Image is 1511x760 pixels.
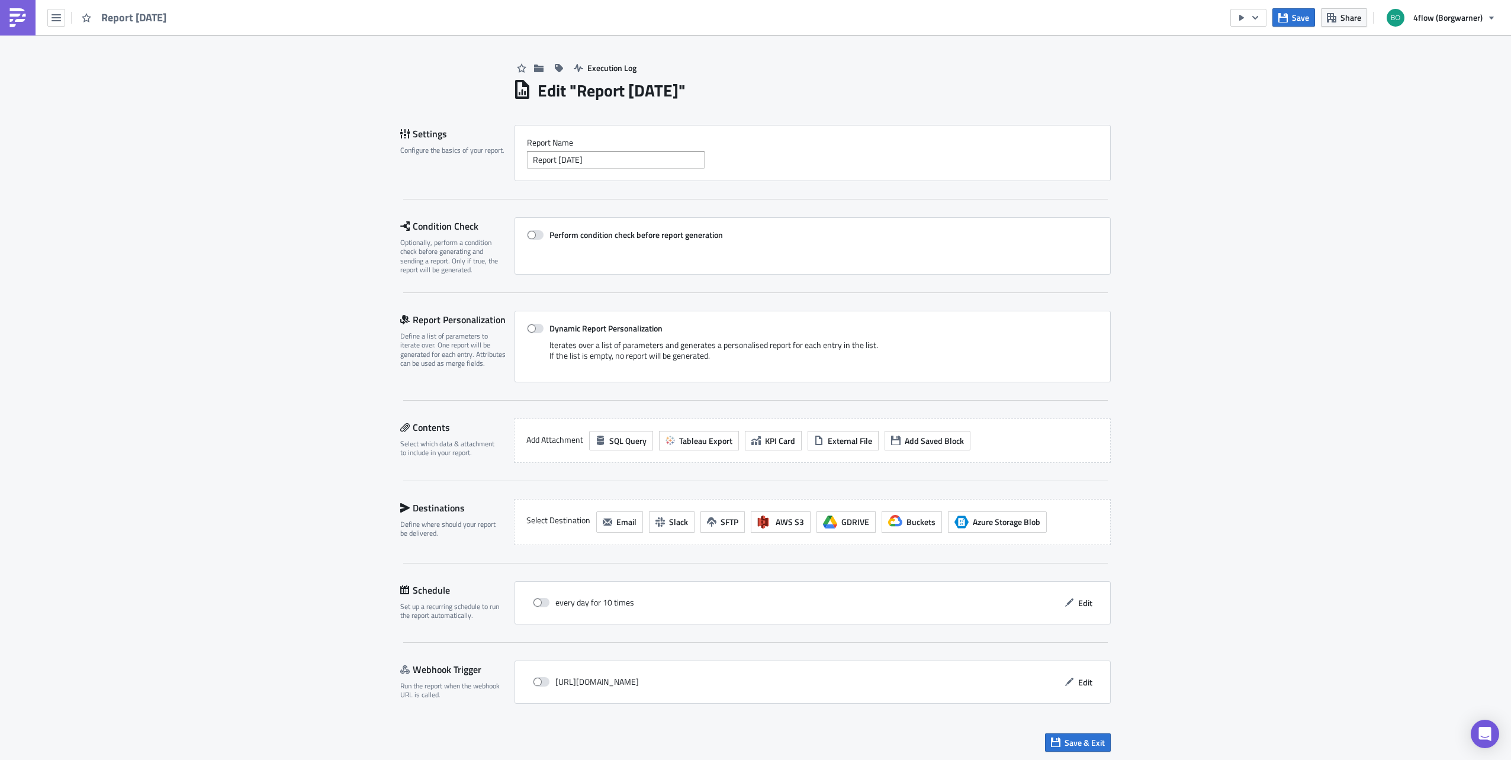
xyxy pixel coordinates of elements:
button: Edit [1059,594,1098,612]
span: KPI Card [765,434,795,447]
button: KPI Card [745,431,802,450]
div: Open Intercom Messenger [1471,720,1499,748]
div: [URL][DOMAIN_NAME] [533,673,639,691]
div: Settings [400,125,515,143]
button: SQL Query [589,431,653,450]
span: Buckets [906,516,935,528]
button: Azure Storage BlobAzure Storage Blob [948,511,1047,533]
span: AWS S3 [776,516,804,528]
strong: Dynamic Report Personalization [549,322,663,334]
label: Add Attachment [526,431,583,449]
div: Configure the basics of your report. [400,146,507,154]
button: SFTP [700,511,745,533]
button: Tableau Export [659,431,739,450]
button: Add Saved Block [885,431,970,450]
span: Azure Storage Blob [973,516,1040,528]
button: Share [1321,8,1367,27]
div: Contents [400,418,500,436]
div: Condition Check [400,217,515,235]
span: 4flow (Borgwarner) [1413,11,1483,24]
img: Avatar [1385,8,1406,28]
span: Save & Exit [1065,736,1105,749]
span: Execution Log [587,62,636,74]
button: Save [1272,8,1315,27]
div: Select which data & attachment to include in your report. [400,439,500,458]
div: Set up a recurring schedule to run the report automatically. [400,602,507,620]
strong: Perform condition check before report generation [549,228,723,241]
button: Edit [1059,673,1098,691]
img: PushMetrics [8,8,27,27]
button: External File [808,431,879,450]
div: Define where should your report be delivered. [400,520,500,538]
div: Run the report when the webhook URL is called. [400,681,507,700]
button: AWS S3 [751,511,811,533]
div: Optionally, perform a condition check before generating and sending a report. Only if true, the r... [400,238,507,275]
button: GDRIVE [816,511,876,533]
h1: Edit " Report [DATE] " [538,80,686,101]
span: Add Saved Block [905,434,964,447]
span: Azure Storage Blob [954,515,969,529]
div: every day for 10 times [533,594,634,611]
span: Share [1340,11,1361,24]
span: SQL Query [609,434,647,447]
div: Iterates over a list of parameters and generates a personalised report for each entry in the list... [527,340,1098,370]
div: Schedule [400,581,515,599]
label: Report Nam﻿e [527,137,1098,148]
span: GDRIVE [841,516,869,528]
div: Webhook Trigger [400,661,515,678]
button: Email [596,511,643,533]
span: Tableau Export [679,434,732,447]
button: Execution Log [568,59,642,77]
span: Email [616,516,636,528]
button: 4flow (Borgwarner) [1380,5,1502,31]
label: Select Destination [526,511,590,529]
span: Edit [1078,676,1092,688]
div: Define a list of parameters to iterate over. One report will be generated for each entry. Attribu... [400,331,507,368]
span: External File [828,434,872,447]
button: Buckets [882,511,942,533]
span: Slack [669,516,688,528]
span: Edit [1078,597,1092,609]
span: Save [1292,11,1309,24]
button: Save & Exit [1045,733,1111,752]
div: Destinations [400,499,500,517]
span: Report [DATE] [101,11,168,24]
span: SFTP [721,516,738,528]
button: Slack [649,511,695,533]
div: Report Personalization [400,311,515,329]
